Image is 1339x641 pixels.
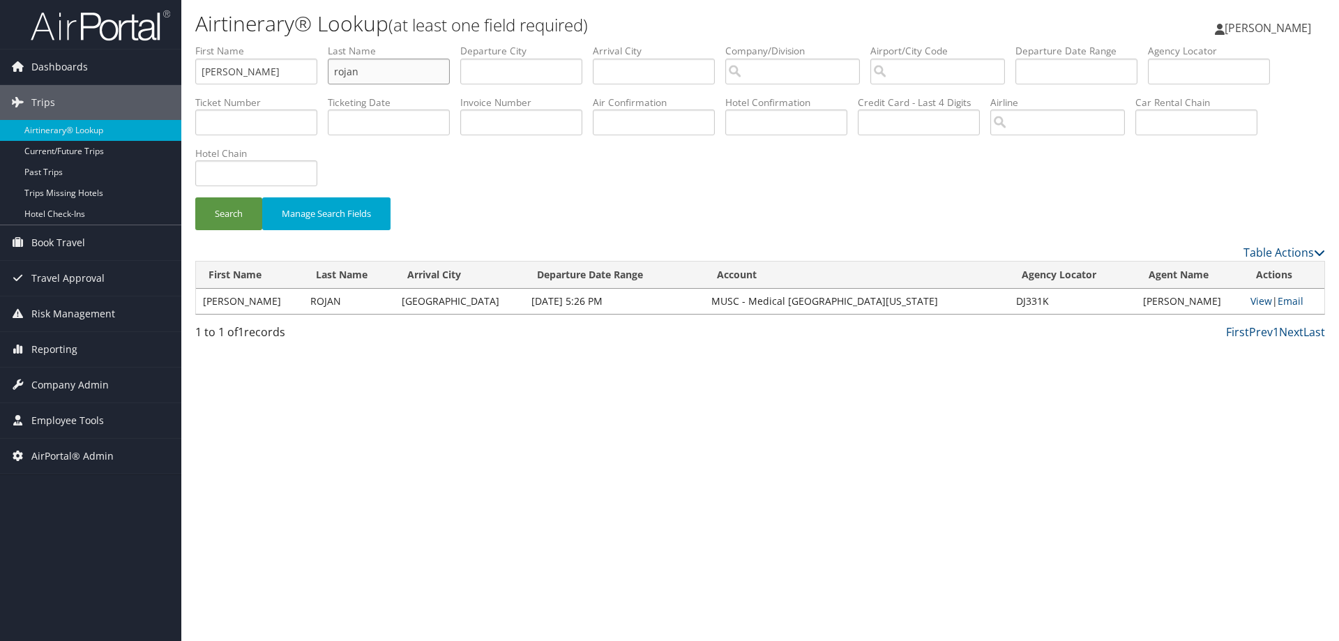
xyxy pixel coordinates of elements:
td: [PERSON_NAME] [196,289,303,314]
label: Arrival City [593,44,725,58]
td: DJ331K [1009,289,1136,314]
span: [PERSON_NAME] [1225,20,1311,36]
a: View [1250,294,1272,308]
label: Ticketing Date [328,96,460,110]
label: Airline [990,96,1135,110]
span: Dashboards [31,50,88,84]
a: Email [1278,294,1303,308]
th: Actions [1243,262,1324,289]
label: First Name [195,44,328,58]
td: [DATE] 5:26 PM [524,289,704,314]
small: (at least one field required) [388,13,588,36]
label: Air Confirmation [593,96,725,110]
span: Reporting [31,332,77,367]
a: Table Actions [1243,245,1325,260]
th: Agency Locator: activate to sort column ascending [1009,262,1136,289]
a: 1 [1273,324,1279,340]
span: Book Travel [31,225,85,260]
label: Ticket Number [195,96,328,110]
span: 1 [238,324,244,340]
button: Manage Search Fields [262,197,391,230]
label: Invoice Number [460,96,593,110]
td: [GEOGRAPHIC_DATA] [395,289,524,314]
span: Employee Tools [31,403,104,438]
button: Search [195,197,262,230]
label: Airport/City Code [870,44,1015,58]
label: Hotel Chain [195,146,328,160]
a: Next [1279,324,1303,340]
span: Company Admin [31,368,109,402]
th: Account: activate to sort column ascending [704,262,1010,289]
span: Trips [31,85,55,120]
a: [PERSON_NAME] [1215,7,1325,49]
th: Last Name: activate to sort column ascending [303,262,395,289]
label: Credit Card - Last 4 Digits [858,96,990,110]
span: Travel Approval [31,261,105,296]
th: First Name: activate to sort column ascending [196,262,303,289]
span: AirPortal® Admin [31,439,114,474]
label: Departure City [460,44,593,58]
td: | [1243,289,1324,314]
a: Last [1303,324,1325,340]
a: Prev [1249,324,1273,340]
label: Hotel Confirmation [725,96,858,110]
label: Last Name [328,44,460,58]
th: Departure Date Range: activate to sort column descending [524,262,704,289]
span: Risk Management [31,296,115,331]
label: Departure Date Range [1015,44,1148,58]
label: Agency Locator [1148,44,1280,58]
label: Company/Division [725,44,870,58]
td: ROJAN [303,289,395,314]
a: First [1226,324,1249,340]
label: Car Rental Chain [1135,96,1268,110]
th: Arrival City: activate to sort column ascending [395,262,524,289]
th: Agent Name [1136,262,1243,289]
td: [PERSON_NAME] [1136,289,1243,314]
div: 1 to 1 of records [195,324,462,347]
h1: Airtinerary® Lookup [195,9,948,38]
img: airportal-logo.png [31,9,170,42]
td: MUSC - Medical [GEOGRAPHIC_DATA][US_STATE] [704,289,1010,314]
